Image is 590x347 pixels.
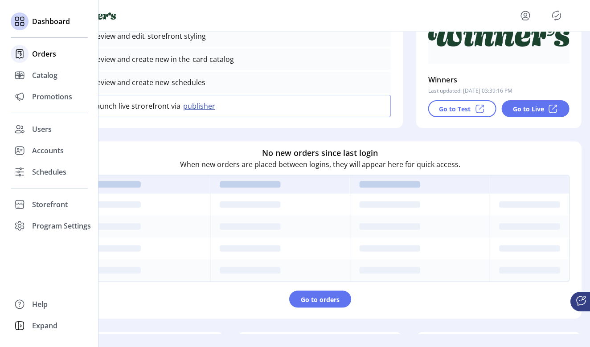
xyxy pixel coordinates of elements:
span: Promotions [32,91,72,102]
p: Last updated: [DATE] 03:39:16 PM [428,87,512,95]
span: Accounts [32,145,64,156]
span: Dashboard [32,16,70,27]
p: When new orders are placed between logins, they will appear here for quick access. [180,159,460,170]
button: publisher [180,101,221,111]
button: Go to orders [289,291,351,308]
span: Orders [32,49,56,59]
p: Review and create new [92,77,169,88]
span: Schedules [32,167,66,177]
h6: No new orders since last login [262,147,378,159]
p: card catalog [190,54,234,65]
p: Review and create new in the [92,54,190,65]
span: Program Settings [32,220,91,231]
span: Help [32,299,48,310]
p: Launch live strorefront via [92,101,180,111]
span: Expand [32,320,57,331]
button: menu [518,8,533,23]
p: Review and edit [92,31,145,41]
span: Catalog [32,70,57,81]
span: Users [32,124,52,135]
span: Go to orders [301,294,340,304]
p: storefront styling [145,31,206,41]
p: schedules [169,77,205,88]
span: Storefront [32,199,68,210]
p: Winners [428,73,458,87]
p: Go to Live [513,104,544,114]
button: Publisher Panel [549,8,564,23]
p: Go to Test [439,104,471,114]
